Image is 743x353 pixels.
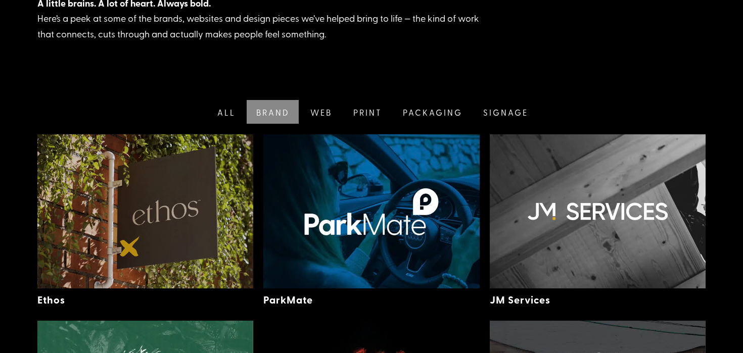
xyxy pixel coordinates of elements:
a: JM Services [490,292,550,307]
a: All [205,100,245,124]
a: ParkMate [263,292,313,307]
a: Print [342,100,392,124]
a: Web [299,100,342,124]
img: ParkMate [263,134,480,288]
a: Packaging [391,100,472,124]
img: JM Services [490,134,706,288]
a: Brand [245,100,299,124]
a: Signage [472,100,538,124]
img: Ethos [37,134,254,288]
a: Ethos [37,292,65,307]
